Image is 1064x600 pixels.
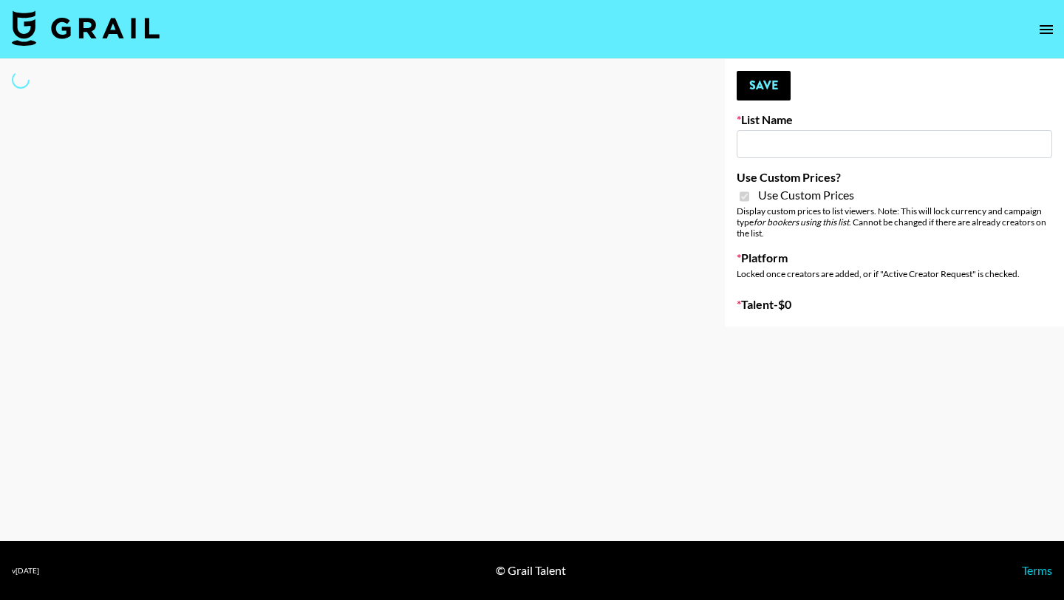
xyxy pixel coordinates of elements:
span: Use Custom Prices [758,188,854,202]
label: Platform [737,250,1052,265]
div: Locked once creators are added, or if "Active Creator Request" is checked. [737,268,1052,279]
label: Use Custom Prices? [737,170,1052,185]
div: Display custom prices to list viewers. Note: This will lock currency and campaign type . Cannot b... [737,205,1052,239]
div: v [DATE] [12,566,39,576]
em: for bookers using this list [754,217,849,228]
label: Talent - $ 0 [737,297,1052,312]
label: List Name [737,112,1052,127]
div: © Grail Talent [496,563,566,578]
button: open drawer [1031,15,1061,44]
button: Save [737,71,791,100]
a: Terms [1022,563,1052,577]
img: Grail Talent [12,10,160,46]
